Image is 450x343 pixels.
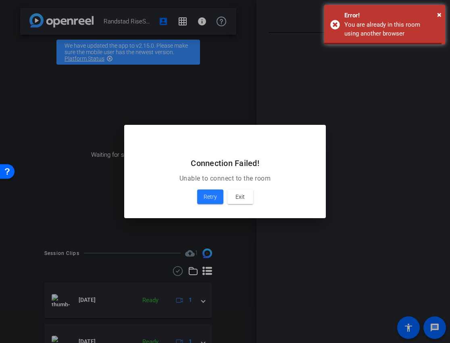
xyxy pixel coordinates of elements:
[134,157,316,170] h2: Connection Failed!
[227,189,253,204] button: Exit
[235,192,245,202] span: Exit
[344,11,439,20] div: Error!
[197,189,223,204] button: Retry
[204,192,217,202] span: Retry
[134,174,316,183] p: Unable to connect to the room
[437,10,442,19] span: ×
[437,8,442,21] button: Close
[344,20,439,38] div: You are already in this room using another browser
